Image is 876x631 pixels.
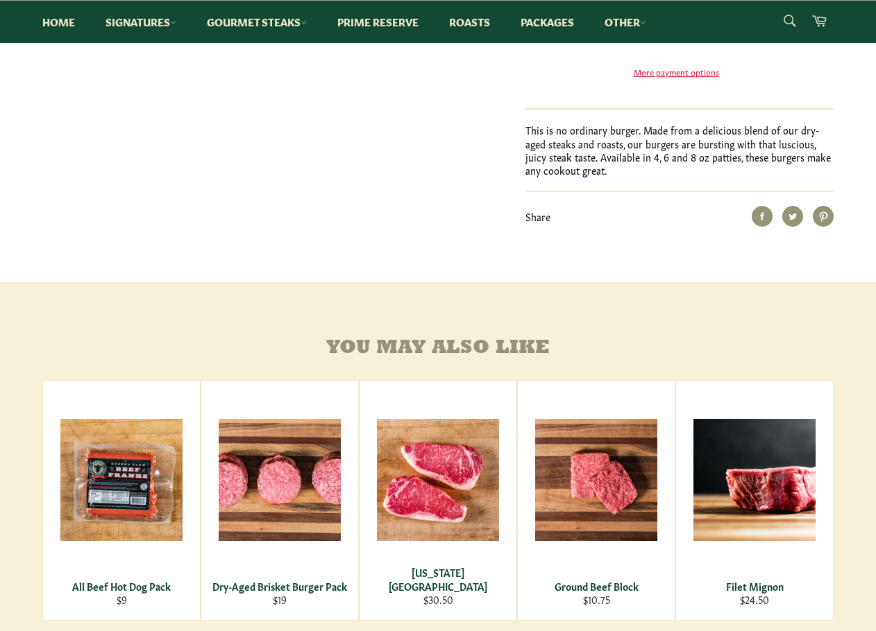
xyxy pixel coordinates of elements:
div: $9 [52,593,192,606]
a: More payment options [525,66,827,78]
a: Ground Beef Block Ground Beef Block $10.75 [517,380,675,621]
img: All Beef Hot Dog Pack [60,419,183,541]
h4: You may also like [42,338,834,359]
img: New York Strip [377,419,499,541]
div: All Beef Hot Dog Pack [52,580,192,593]
div: $24.50 [685,593,825,606]
span: Share [525,209,550,223]
a: Home [28,1,89,43]
p: This is no ordinary burger. Made from a delicious blend of our dry-aged steaks and roasts, our bu... [525,123,834,177]
a: Roasts [435,1,504,43]
a: Gourmet Steaks [193,1,321,43]
div: Filet Mignon [685,580,825,593]
img: Dry-Aged Brisket Burger Pack [219,419,341,541]
a: Other [591,1,660,43]
img: Filet Mignon [693,419,816,541]
div: Ground Beef Block [527,580,666,593]
div: Dry-Aged Brisket Burger Pack [210,580,350,593]
a: Filet Mignon Filet Mignon $24.50 [675,380,834,621]
img: Ground Beef Block [535,419,657,541]
a: Dry-Aged Brisket Burger Pack Dry-Aged Brisket Burger Pack $19 [201,380,359,621]
a: Prime Reserve [323,1,432,43]
div: $30.50 [369,593,508,606]
a: Signatures [92,1,190,43]
div: [US_STATE][GEOGRAPHIC_DATA] [369,566,508,593]
a: Packages [507,1,588,43]
a: All Beef Hot Dog Pack All Beef Hot Dog Pack $9 [42,380,201,621]
a: New York Strip [US_STATE][GEOGRAPHIC_DATA] $30.50 [359,380,517,621]
div: $10.75 [527,593,666,606]
div: $19 [210,593,350,606]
